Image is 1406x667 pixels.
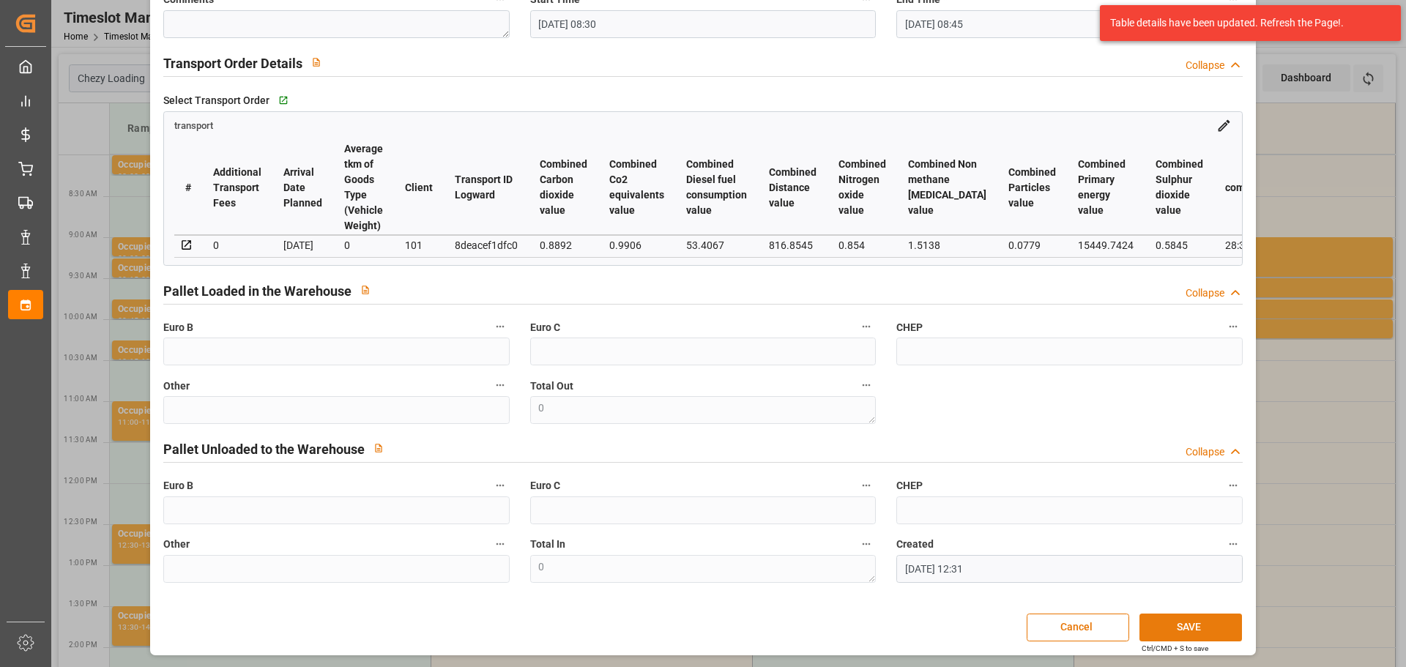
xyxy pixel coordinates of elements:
button: CHEP [1224,317,1243,336]
input: DD-MM-YYYY HH:MM [896,555,1242,583]
button: Created [1224,534,1243,554]
div: 0.854 [838,236,886,254]
button: Euro B [491,317,510,336]
th: Combined Sulphur dioxide value [1145,141,1214,235]
button: CHEP [1224,476,1243,495]
button: Euro C [857,476,876,495]
th: Combined Co2 equivalents value [598,141,675,235]
span: Euro B [163,320,193,335]
span: Total Out [530,379,573,394]
th: Client [394,141,444,235]
div: [DATE] [283,236,322,254]
div: 0 [213,236,261,254]
span: Other [163,537,190,552]
h2: Transport Order Details [163,53,302,73]
button: Total In [857,534,876,554]
input: DD-MM-YYYY HH:MM [896,10,1242,38]
th: Transport ID Logward [444,141,529,235]
div: Table details have been updated. Refresh the Page!. [1110,15,1380,31]
span: Select Transport Order [163,93,269,108]
button: Other [491,534,510,554]
div: 53.4067 [686,236,747,254]
span: Euro B [163,478,193,493]
span: Euro C [530,478,560,493]
th: # [174,141,202,235]
th: Combined Diesel fuel consumption value [675,141,758,235]
button: Euro C [857,317,876,336]
button: Euro B [491,476,510,495]
span: Total In [530,537,565,552]
h2: Pallet Loaded in the Warehouse [163,281,351,301]
div: 0.9906 [609,236,664,254]
button: View description [351,276,379,304]
div: 0 [344,236,383,254]
div: Collapse [1186,444,1224,460]
div: Collapse [1186,58,1224,73]
div: 816.8545 [769,236,817,254]
div: 0.5845 [1156,236,1203,254]
div: 8deacef1dfc0 [455,236,518,254]
div: 101 [405,236,433,254]
div: 0.0779 [1008,236,1056,254]
textarea: 0 [530,555,876,583]
th: Combined Nitrogen oxide value [827,141,897,235]
span: transport [174,120,213,131]
th: Combined Non methane [MEDICAL_DATA] value [897,141,997,235]
th: Combined Distance value [758,141,827,235]
button: View description [365,434,393,462]
a: transport [174,119,213,130]
span: Created [896,537,934,552]
input: DD-MM-YYYY HH:MM [530,10,876,38]
h2: Pallet Unloaded to the Warehouse [163,439,365,459]
span: Other [163,379,190,394]
button: Other [491,376,510,395]
span: CHEP [896,478,923,493]
span: CHEP [896,320,923,335]
button: Total Out [857,376,876,395]
th: Combined Particles value [997,141,1067,235]
th: Average tkm of Goods Type (Vehicle Weight) [333,141,394,235]
div: 0.8892 [540,236,587,254]
th: Combined Primary energy value [1067,141,1145,235]
textarea: 0 [530,396,876,424]
th: Additional Transport Fees [202,141,272,235]
div: Ctrl/CMD + S to save [1142,643,1208,654]
th: Arrival Date Planned [272,141,333,235]
button: Cancel [1027,614,1129,641]
div: 1.5138 [908,236,986,254]
div: 15449.7424 [1078,236,1134,254]
span: Euro C [530,320,560,335]
th: Combined Carbon dioxide value [529,141,598,235]
div: Collapse [1186,286,1224,301]
button: SAVE [1139,614,1242,641]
